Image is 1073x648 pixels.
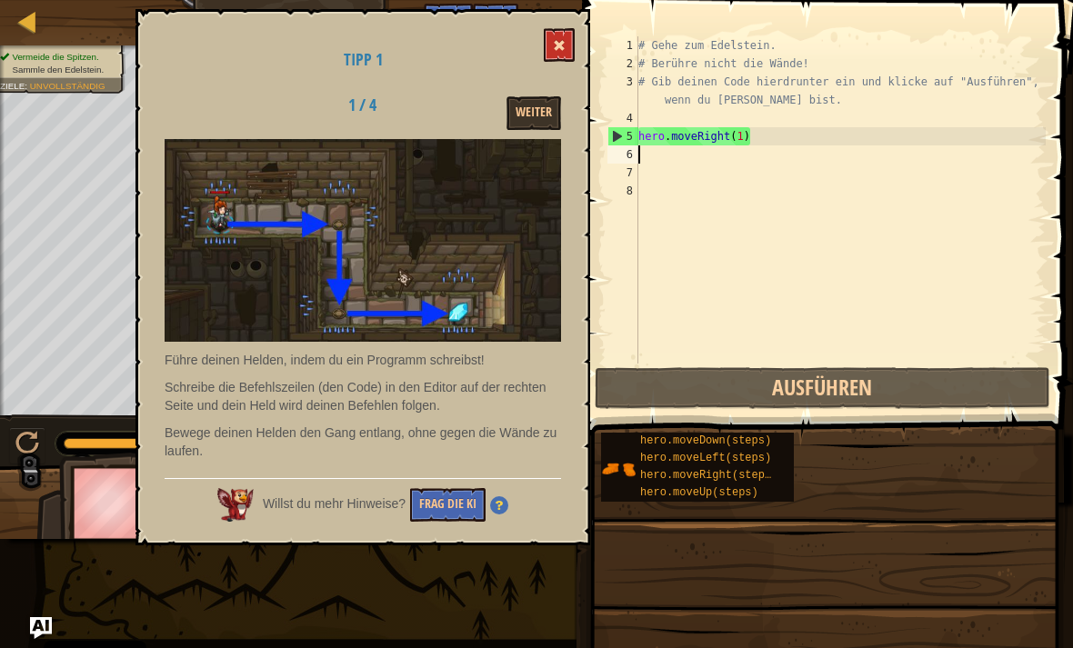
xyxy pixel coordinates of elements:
button: Ask AI [30,617,52,639]
img: thang_avatar_frame.png [59,453,165,553]
p: Führe deinen Helden, indem du ein Programm schreibst! [165,351,561,369]
span: Unvollständig [30,81,105,91]
div: 4 [607,109,638,127]
button: Ausführen [595,367,1050,409]
span: Sammle den Edelstein. [12,65,104,75]
div: 5 [608,127,638,145]
span: hero.moveUp(steps) [640,486,758,499]
span: Tipp 1 [344,48,383,71]
h2: 1 / 4 [306,96,419,115]
button: Weiter [506,96,561,130]
p: Schreibe die Befehlszeilen (den Code) in den Editor auf der rechten Seite und dein Held wird dein... [165,378,561,414]
button: Frag die KI [410,488,486,522]
div: 1 [607,36,638,55]
button: Ask AI [424,4,473,37]
button: Menü anzeigen [527,4,573,46]
img: Dungeons of kithgard [165,139,561,342]
div: 8 [607,182,638,200]
img: AI [217,488,254,521]
div: 6 [607,145,638,164]
span: hero.moveDown(steps) [640,434,771,447]
img: portrait.png [601,452,636,486]
span: Vermeide die Spitzen. [12,52,98,62]
span: Willst du mehr Hinweise? [263,496,406,511]
img: Hint [490,496,508,514]
p: Bewege deinen Helden den Gang entlang, ohne gegen die Wände zu laufen. [165,424,561,460]
div: 3 [607,73,638,109]
button: ⌘ + P: Play [9,427,45,464]
span: hero.moveRight(steps) [640,469,777,482]
span: : [25,81,29,91]
div: 2 [607,55,638,73]
span: hero.moveLeft(steps) [640,452,771,464]
div: 7 [607,164,638,182]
